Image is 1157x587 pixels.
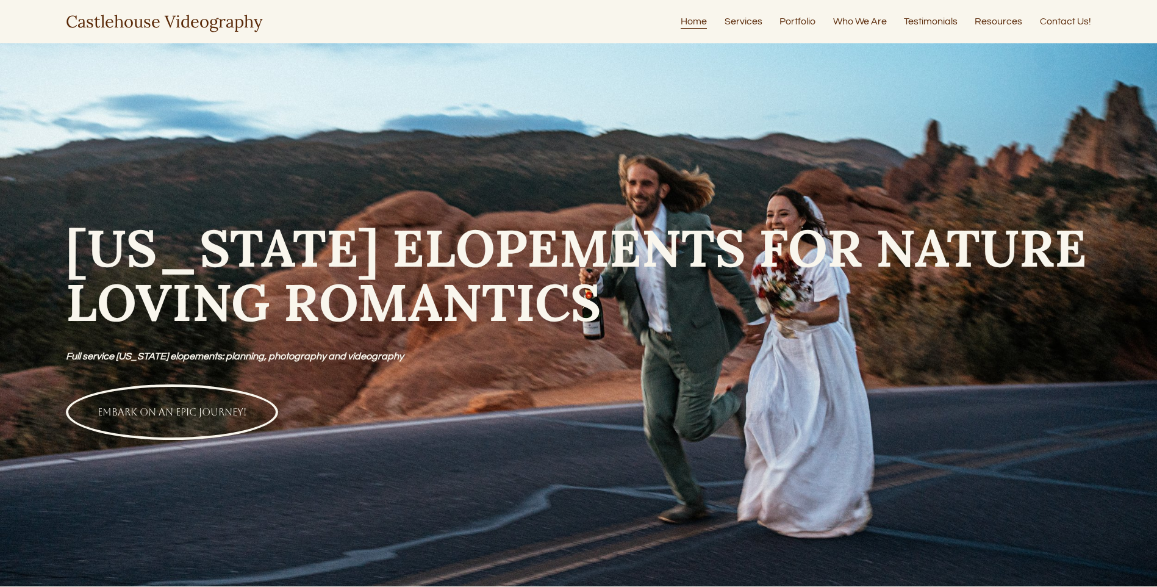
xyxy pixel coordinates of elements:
[681,13,707,30] a: Home
[833,13,887,30] a: Who We Are
[66,215,1100,335] strong: [US_STATE] ELOPEMENTS FOR NATURE LOVING ROMANTICS
[66,10,262,32] a: Castlehouse Videography
[66,351,404,361] em: Full service [US_STATE] elopements: planning, photography and videography
[904,13,958,30] a: Testimonials
[975,13,1022,30] a: Resources
[1040,13,1091,30] a: Contact Us!
[725,13,762,30] a: Services
[779,13,815,30] a: Portfolio
[66,384,278,440] a: EMBARK ON AN EPIC JOURNEY!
